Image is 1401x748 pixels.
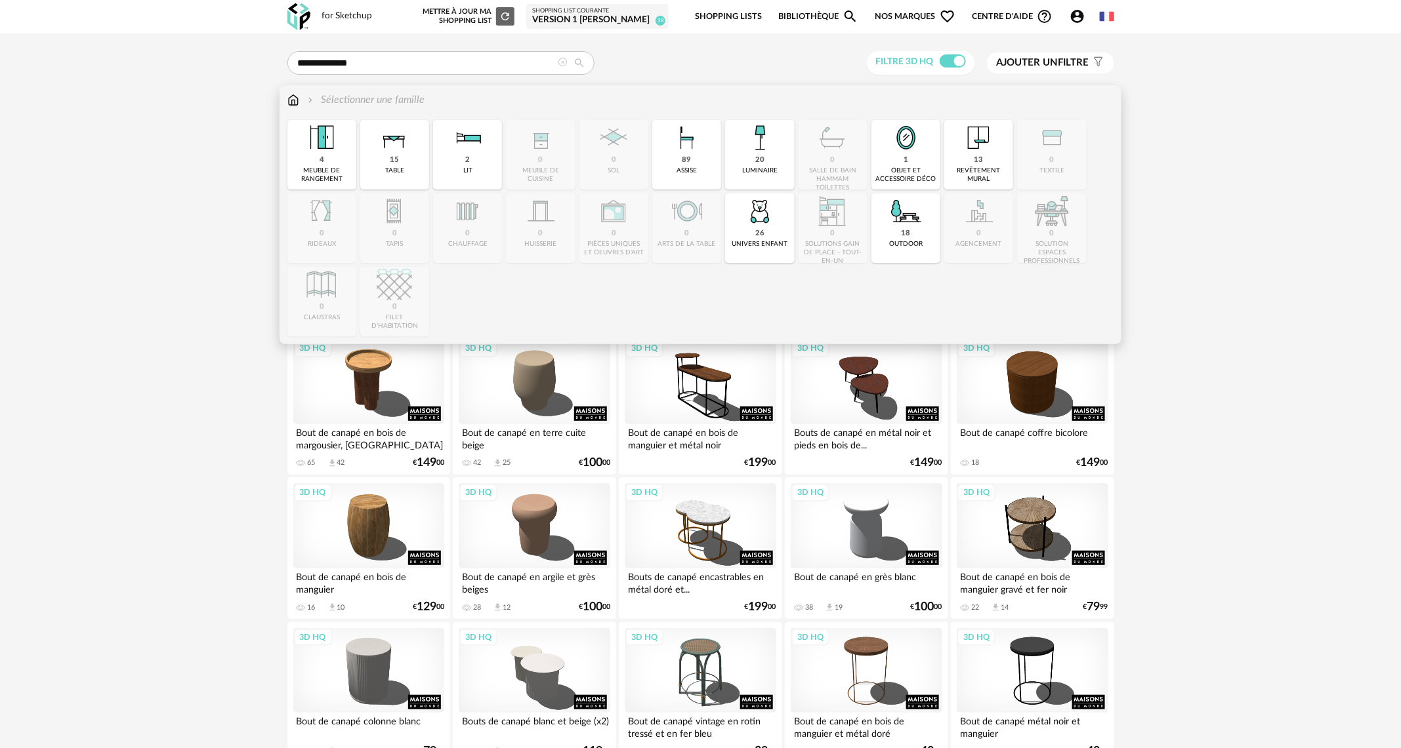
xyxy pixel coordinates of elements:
[732,240,787,248] div: univers enfant
[287,92,299,108] img: svg+xml;base64,PHN2ZyB3aWR0aD0iMTYiIGhlaWdodD0iMTciIHZpZXdCb3g9IjAgMCAxNiAxNyIgZmlsbD0ibm9uZSIgeG...
[1037,9,1053,24] span: Help Circle Outline icon
[915,458,934,467] span: 149
[532,7,663,26] a: Shopping List courante VERSION 1 [PERSON_NAME] 38
[987,52,1114,73] button: Ajouter unfiltre Filter icon
[915,602,934,612] span: 100
[293,424,444,450] div: Bout de canapé en bois de margousier, [GEOGRAPHIC_DATA] et...
[742,120,778,155] img: Luminaire.png
[459,568,610,595] div: Bout de canapé en argile et grès beiges
[420,7,514,26] div: Mettre à jour ma Shopping List
[957,424,1108,450] div: Bout de canapé coffre bicolore
[503,458,511,467] div: 25
[390,155,399,165] div: 15
[327,602,337,612] span: Download icon
[669,120,705,155] img: Assise.png
[791,568,942,595] div: Bout de canapé en grès blanc
[1100,9,1114,24] img: fr
[293,713,444,739] div: Bout de canapé colonne blanc
[876,57,934,66] span: Filtre 3D HQ
[463,167,472,175] div: lit
[940,9,955,24] span: Heart Outline icon
[835,603,843,612] div: 19
[889,193,924,229] img: Outdoor.png
[911,602,942,612] div: € 00
[453,477,616,619] a: 3D HQ Bout de canapé en argile et grès beiges 28 Download icon 12 €10000
[493,458,503,468] span: Download icon
[749,458,768,467] span: 199
[459,424,610,450] div: Bout de canapé en terre cuite beige
[1077,458,1108,467] div: € 00
[320,155,324,165] div: 4
[1089,56,1104,69] span: Filter icon
[682,155,692,165] div: 89
[305,92,316,108] img: svg+xml;base64,PHN2ZyB3aWR0aD0iMTYiIGhlaWdodD0iMTYiIHZpZXdCb3g9IjAgMCAxNiAxNiIgZmlsbD0ibm9uZSIgeG...
[459,340,497,357] div: 3D HQ
[695,1,762,32] a: Shopping Lists
[957,484,995,501] div: 3D HQ
[413,602,444,612] div: € 00
[902,229,911,239] div: 18
[791,340,829,357] div: 3D HQ
[499,12,511,20] span: Refresh icon
[625,340,663,357] div: 3D HQ
[742,167,778,175] div: luminaire
[889,120,924,155] img: Miroir.png
[377,120,412,155] img: Table.png
[532,7,663,15] div: Shopping List courante
[532,14,663,26] div: VERSION 1 [PERSON_NAME]
[778,1,858,32] a: BibliothèqueMagnify icon
[1083,602,1108,612] div: € 99
[308,458,316,467] div: 65
[974,155,984,165] div: 13
[287,333,450,475] a: 3D HQ Bout de canapé en bois de margousier, [GEOGRAPHIC_DATA] et... 65 Download icon 42 €14900
[971,458,979,467] div: 18
[294,484,332,501] div: 3D HQ
[957,713,1108,739] div: Bout de canapé métal noir et manguier
[785,333,948,475] a: 3D HQ Bouts de canapé en métal noir et pieds en bois de... €14900
[997,56,1089,69] span: filtre
[677,167,697,175] div: assise
[972,9,1053,24] span: Centre d'aideHelp Circle Outline icon
[742,193,778,229] img: UniversEnfant.png
[948,167,1009,184] div: revêtement mural
[904,155,908,165] div: 1
[951,333,1114,475] a: 3D HQ Bout de canapé coffre bicolore 18 €14900
[785,477,948,619] a: 3D HQ Bout de canapé en grès blanc 38 Download icon 19 €10000
[459,713,610,739] div: Bouts de canapé blanc et beige (x2)
[957,629,995,646] div: 3D HQ
[473,458,481,467] div: 42
[745,458,776,467] div: € 00
[1001,603,1009,612] div: 14
[337,458,345,467] div: 42
[287,3,310,30] img: OXP
[287,477,450,619] a: 3D HQ Bout de canapé en bois de manguier 16 Download icon 10 €12900
[579,602,610,612] div: € 00
[453,333,616,475] a: 3D HQ Bout de canapé en terre cuite beige 42 Download icon 25 €10000
[875,167,936,184] div: objet et accessoire déco
[791,713,942,739] div: Bout de canapé en bois de manguier et métal doré
[625,484,663,501] div: 3D HQ
[791,629,829,646] div: 3D HQ
[625,713,776,739] div: Bout de canapé vintage en rotin tressé et en fer bleu
[745,602,776,612] div: € 00
[825,602,835,612] span: Download icon
[417,602,436,612] span: 129
[1070,9,1085,24] span: Account Circle icon
[293,568,444,595] div: Bout de canapé en bois de manguier
[791,484,829,501] div: 3D HQ
[625,424,776,450] div: Bout de canapé en bois de manguier et métal noir
[465,155,470,165] div: 2
[327,458,337,468] span: Download icon
[1070,9,1091,24] span: Account Circle icon
[971,603,979,612] div: 22
[305,92,425,108] div: Sélectionner une famille
[417,458,436,467] span: 149
[459,629,497,646] div: 3D HQ
[875,1,955,32] span: Nos marques
[749,602,768,612] span: 199
[450,120,486,155] img: Literie.png
[294,340,332,357] div: 3D HQ
[308,603,316,612] div: 16
[1087,602,1100,612] span: 79
[503,603,511,612] div: 12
